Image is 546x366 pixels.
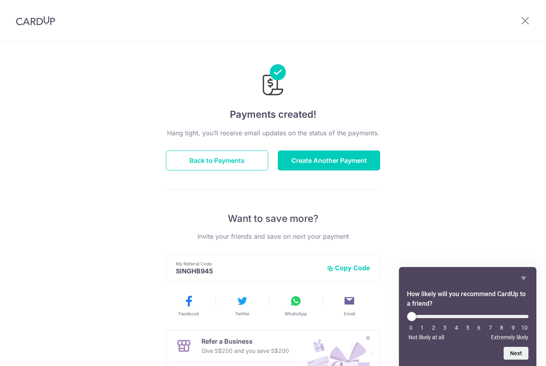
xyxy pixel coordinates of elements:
span: Extremely likely [491,334,528,340]
button: Next question [504,347,528,360]
button: Facebook [165,295,212,317]
p: Invite your friends and save on next your payment [166,231,380,241]
button: Copy Code [327,264,370,272]
img: Payments [260,64,286,98]
span: WhatsApp [285,311,307,317]
li: 2 [430,324,438,331]
li: 4 [452,324,460,331]
h4: Payments created! [166,107,380,122]
div: How likely will you recommend CardUp to a friend? Select an option from 0 to 10, with 0 being Not... [407,273,528,360]
li: 0 [407,324,415,331]
button: Twitter [219,295,266,317]
li: 10 [520,324,528,331]
button: WhatsApp [272,295,319,317]
h2: How likely will you recommend CardUp to a friend? Select an option from 0 to 10, with 0 being Not... [407,289,528,309]
span: Facebook [179,311,199,317]
img: CardUp [16,16,55,26]
li: 8 [498,324,506,331]
p: Hang tight, you’ll receive email updates on the status of the payments. [166,128,380,138]
span: Not likely at all [409,334,444,340]
li: 5 [464,324,472,331]
span: Twitter [235,311,249,317]
p: SINGHB945 [176,267,321,275]
p: Refer a Business [201,336,289,346]
p: Want to save more? [166,212,380,225]
li: 1 [418,324,426,331]
li: 9 [509,324,517,331]
p: My Referral Code [176,261,321,267]
p: Give S$200 and you save S$200 [201,346,289,356]
li: 3 [441,324,449,331]
button: Email [326,295,373,317]
div: How likely will you recommend CardUp to a friend? Select an option from 0 to 10, with 0 being Not... [407,312,528,340]
span: Email [344,311,355,317]
button: Back to Payments [166,150,268,170]
li: 6 [475,324,483,331]
button: Create Another Payment [278,150,380,170]
button: Hide survey [519,273,528,283]
li: 7 [486,324,494,331]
